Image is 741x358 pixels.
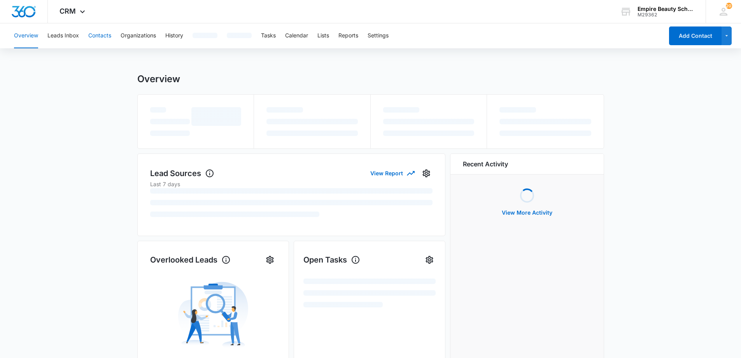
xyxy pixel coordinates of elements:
[47,23,79,48] button: Leads Inbox
[165,23,183,48] button: History
[14,23,38,48] button: Overview
[370,166,414,180] button: View Report
[150,254,231,266] h1: Overlooked Leads
[121,23,156,48] button: Organizations
[368,23,389,48] button: Settings
[423,254,436,266] button: Settings
[150,180,433,188] p: Last 7 days
[726,3,732,9] span: 207
[60,7,76,15] span: CRM
[638,6,694,12] div: account name
[285,23,308,48] button: Calendar
[638,12,694,18] div: account id
[317,23,329,48] button: Lists
[137,73,180,85] h1: Overview
[669,26,722,45] button: Add Contact
[303,254,360,266] h1: Open Tasks
[494,203,560,222] button: View More Activity
[420,167,433,180] button: Settings
[726,3,732,9] div: notifications count
[261,23,276,48] button: Tasks
[264,254,276,266] button: Settings
[463,159,508,169] h6: Recent Activity
[338,23,358,48] button: Reports
[88,23,111,48] button: Contacts
[150,168,214,179] h1: Lead Sources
